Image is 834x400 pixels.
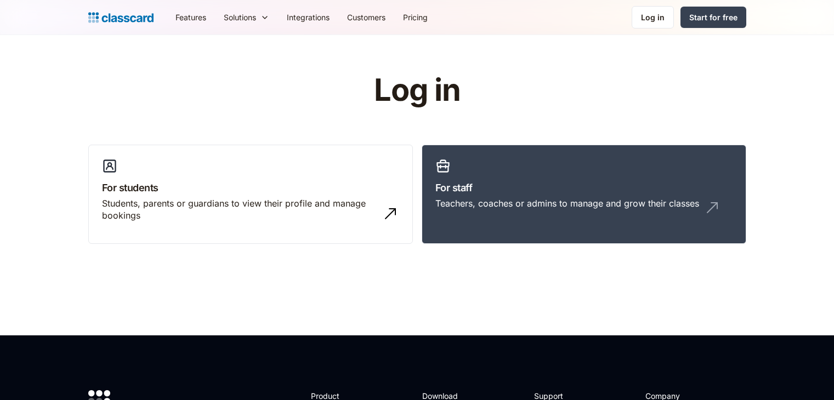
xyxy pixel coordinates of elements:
[278,5,338,30] a: Integrations
[680,7,746,28] a: Start for free
[632,6,674,28] a: Log in
[88,10,154,25] a: Logo
[88,145,413,244] a: For studentsStudents, parents or guardians to view their profile and manage bookings
[641,12,665,23] div: Log in
[689,12,737,23] div: Start for free
[435,180,733,195] h3: For staff
[243,73,591,107] h1: Log in
[435,197,699,209] div: Teachers, coaches or admins to manage and grow their classes
[224,12,256,23] div: Solutions
[102,180,399,195] h3: For students
[338,5,394,30] a: Customers
[422,145,746,244] a: For staffTeachers, coaches or admins to manage and grow their classes
[167,5,215,30] a: Features
[394,5,436,30] a: Pricing
[102,197,377,222] div: Students, parents or guardians to view their profile and manage bookings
